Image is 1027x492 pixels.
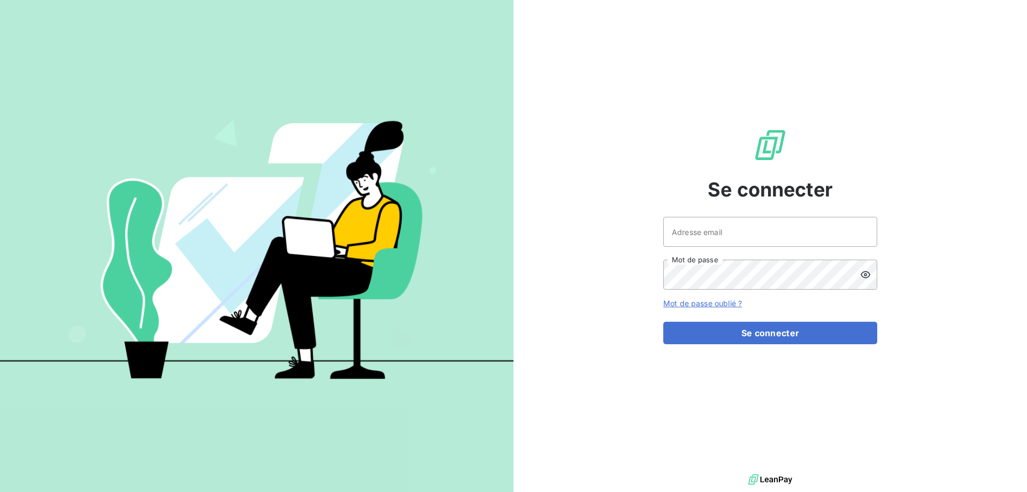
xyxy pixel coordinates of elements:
[708,175,833,204] span: Se connecter
[748,472,792,488] img: logo
[753,128,787,162] img: Logo LeanPay
[663,299,742,308] a: Mot de passe oublié ?
[663,322,877,344] button: Se connecter
[663,217,877,247] input: placeholder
